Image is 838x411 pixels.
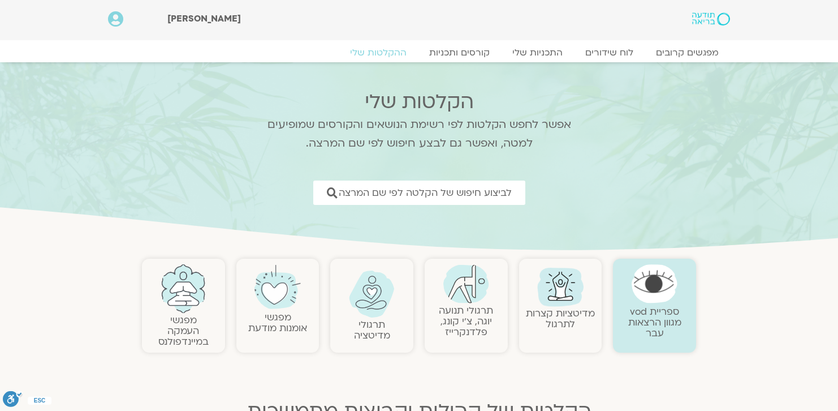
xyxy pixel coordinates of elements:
[158,314,209,348] a: מפגשיהעמקה במיינדפולנס
[501,47,574,58] a: התכניות שלי
[167,12,241,25] span: [PERSON_NAME]
[108,47,730,58] nav: Menu
[526,307,595,331] a: מדיטציות קצרות לתרגול
[339,47,418,58] a: ההקלטות שלי
[354,318,390,342] a: תרגולימדיטציה
[252,115,586,153] p: אפשר לחפש הקלטות לפי רשימת הנושאים והקורסים שמופיעים למטה, ואפשר גם לבצע חיפוש לפי שם המרצה.
[439,304,493,339] a: תרגולי תנועהיוגה, צ׳י קונג, פלדנקרייז
[628,305,681,340] a: ספריית vodמגוון הרצאות עבר
[418,47,501,58] a: קורסים ותכניות
[574,47,645,58] a: לוח שידורים
[313,181,525,205] a: לביצוע חיפוש של הקלטה לפי שם המרצה
[248,311,307,335] a: מפגשיאומנות מודעת
[252,91,586,113] h2: הקלטות שלי
[645,47,730,58] a: מפגשים קרובים
[339,187,512,198] span: לביצוע חיפוש של הקלטה לפי שם המרצה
